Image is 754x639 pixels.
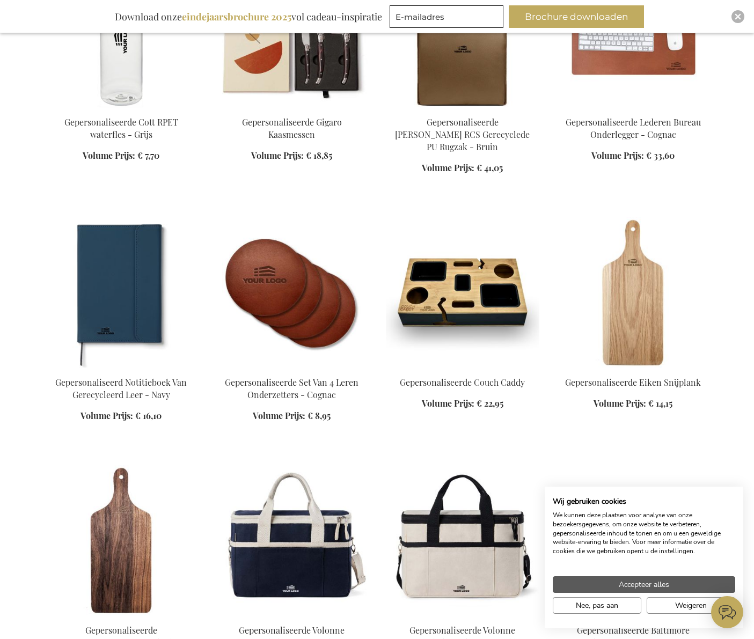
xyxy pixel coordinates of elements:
[64,116,178,140] a: Gepersonaliseerde Cott RPET waterfles - Grijs
[591,150,675,162] a: Volume Prijs: € 33,60
[594,398,672,410] a: Volume Prijs: € 14,15
[648,398,672,409] span: € 14,15
[390,5,507,31] form: marketing offers and promotions
[422,398,503,410] a: Volume Prijs: € 22,95
[251,150,304,161] span: Volume Prijs:
[477,398,503,409] span: € 22,95
[553,576,735,593] button: Accepteer alle cookies
[576,600,618,611] span: Nee, pas aan
[711,596,743,628] iframe: belco-activator-frame
[386,103,539,113] a: Personalised Bermond RCS Recycled PU Backpack - Brown
[182,10,291,23] b: eindejaarsbrochure 2025
[591,150,644,161] span: Volume Prijs:
[110,5,387,28] div: Download onze vol cadeau-inspiratie
[477,162,503,173] span: € 41,05
[80,410,162,422] a: Volume Prijs: € 16,10
[557,363,710,373] a: Personalised Oak Cutting Board
[647,597,735,614] button: Alle cookies weigeren
[253,410,305,421] span: Volume Prijs:
[45,465,198,615] img: Gepersonaliseerde Walnoot Snijplank
[619,579,669,590] span: Accepteer alles
[306,150,332,161] span: € 18,85
[83,150,159,162] a: Volume Prijs: € 7,70
[386,465,539,615] img: Gepersonaliseerde Volonne Gerecyclede Koeltas - Off White
[251,150,332,162] a: Volume Prijs: € 18,85
[135,410,162,421] span: € 16,10
[215,103,369,113] a: Personalised Gigaro Cheese Knives
[215,363,369,373] a: Gepersonaliseerde Set Van 4 Leren Onderzetters - Cognac
[557,217,710,368] img: Personalised Oak Cutting Board
[553,497,735,506] h2: Wij gebruiken cookies
[386,217,539,368] img: Gepersonaliseerde Couch Caddy
[386,363,539,373] a: Gepersonaliseerde Couch Caddy
[215,465,369,615] img: Gepersonaliseerde Volonne Gerecyclede Koeltas - Blauw
[553,597,641,614] button: Pas cookie voorkeuren aan
[83,150,135,161] span: Volume Prijs:
[557,103,710,113] a: Personalised Leather Desk Pad - Cognac
[45,217,198,368] img: Personalised Baltimore GRS Certified Paper & PU Notebook
[390,5,503,28] input: E-mailadres
[55,377,187,400] a: Gepersonaliseerd Notitieboek Van Gerecycleerd Leer - Navy
[509,5,644,28] button: Brochure downloaden
[422,398,474,409] span: Volume Prijs:
[215,611,369,621] a: Gepersonaliseerde Volonne Gerecyclede Koeltas - Blauw
[565,377,701,388] a: Gepersonaliseerde Eiken Snijplank
[675,600,707,611] span: Weigeren
[395,116,530,152] a: Gepersonaliseerde [PERSON_NAME] RCS Gerecyclede PU Rugzak - Bruin
[225,377,358,400] a: Gepersonaliseerde Set Van 4 Leren Onderzetters - Cognac
[45,363,198,373] a: Personalised Baltimore GRS Certified Paper & PU Notebook
[422,162,503,174] a: Volume Prijs: € 41,05
[137,150,159,161] span: € 7,70
[215,217,369,368] img: Gepersonaliseerde Set Van 4 Leren Onderzetters - Cognac
[242,116,342,140] a: Gepersonaliseerde Gigaro Kaasmessen
[594,398,646,409] span: Volume Prijs:
[557,465,710,615] img: Gepersonaliseerde Baltimore Paraplu - Zwart
[80,410,133,421] span: Volume Prijs:
[646,150,675,161] span: € 33,60
[45,611,198,621] a: Gepersonaliseerde Walnoot Snijplank
[400,377,525,388] a: Gepersonaliseerde Couch Caddy
[422,162,474,173] span: Volume Prijs:
[553,511,735,556] p: We kunnen deze plaatsen voor analyse van onze bezoekersgegevens, om onze website te verbeteren, g...
[308,410,331,421] span: € 8,95
[735,13,741,20] img: Close
[45,103,198,113] a: Cott RPET water bottle 600 ML
[731,10,744,23] div: Close
[566,116,701,140] a: Gepersonaliseerde Lederen Bureau Onderlegger - Cognac
[253,410,331,422] a: Volume Prijs: € 8,95
[386,611,539,621] a: Gepersonaliseerde Volonne Gerecyclede Koeltas - Off White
